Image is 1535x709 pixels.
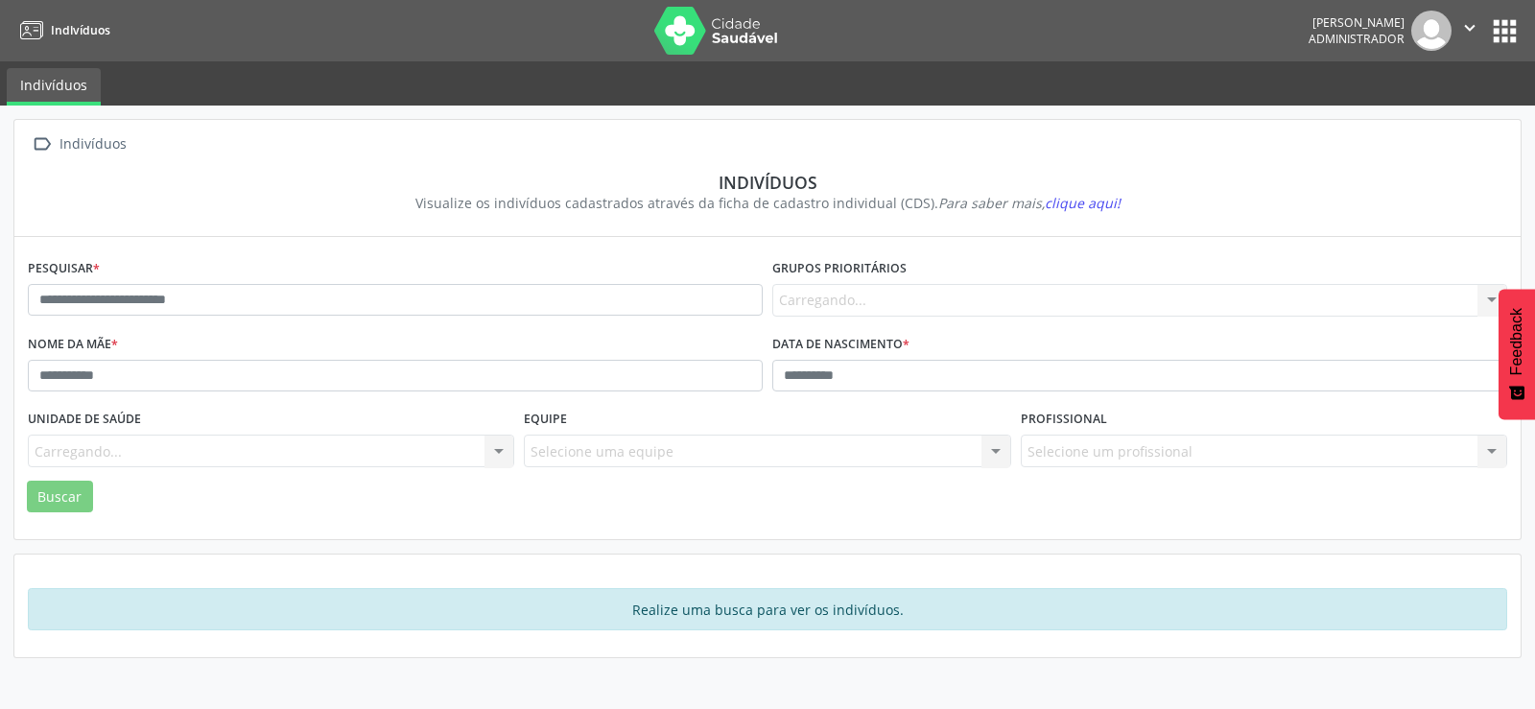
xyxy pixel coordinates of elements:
span: Administrador [1309,31,1405,47]
label: Unidade de saúde [28,405,141,435]
label: Profissional [1021,405,1107,435]
i: Para saber mais, [938,194,1121,212]
span: clique aqui! [1045,194,1121,212]
label: Equipe [524,405,567,435]
a: Indivíduos [13,14,110,46]
div: Realize uma busca para ver os indivíduos. [28,588,1507,630]
label: Nome da mãe [28,330,118,360]
a: Indivíduos [7,68,101,106]
i:  [28,130,56,158]
div: Indivíduos [56,130,130,158]
span: Feedback [1508,308,1525,375]
span: Indivíduos [51,22,110,38]
button: apps [1488,14,1522,48]
div: Visualize os indivíduos cadastrados através da ficha de cadastro individual (CDS). [41,193,1494,213]
button: Feedback - Mostrar pesquisa [1499,289,1535,419]
button:  [1452,11,1488,51]
a:  Indivíduos [28,130,130,158]
div: [PERSON_NAME] [1309,14,1405,31]
i:  [1459,17,1480,38]
label: Data de nascimento [772,330,909,360]
button: Buscar [27,481,93,513]
label: Pesquisar [28,254,100,284]
div: Indivíduos [41,172,1494,193]
img: img [1411,11,1452,51]
label: Grupos prioritários [772,254,907,284]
